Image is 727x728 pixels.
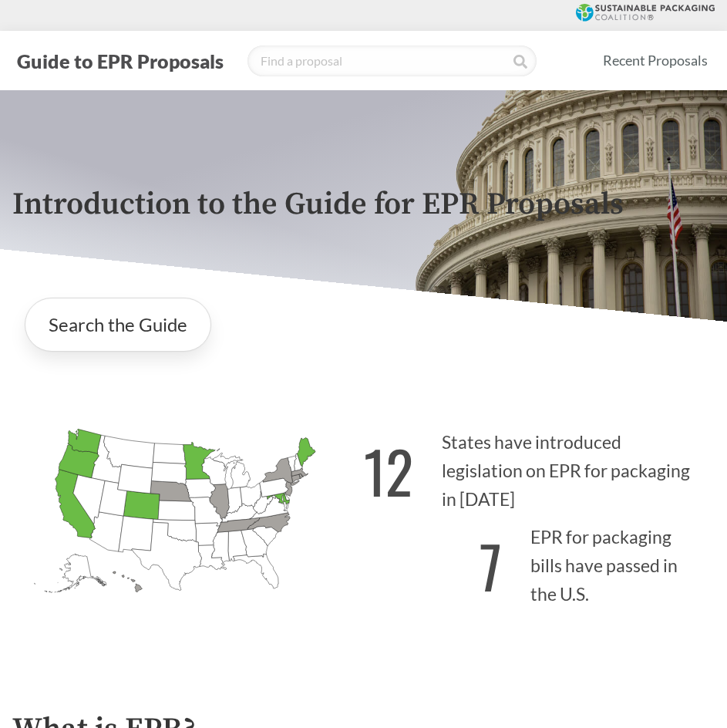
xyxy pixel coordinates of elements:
[25,298,211,352] a: Search the Guide
[480,523,502,608] strong: 7
[364,420,715,514] p: States have introduced legislation on EPR for packaging in [DATE]
[364,428,413,514] strong: 12
[12,187,715,222] p: Introduction to the Guide for EPR Proposals
[247,45,537,76] input: Find a proposal
[596,43,715,78] a: Recent Proposals
[364,514,715,608] p: EPR for packaging bills have passed in the U.S.
[12,49,228,73] button: Guide to EPR Proposals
